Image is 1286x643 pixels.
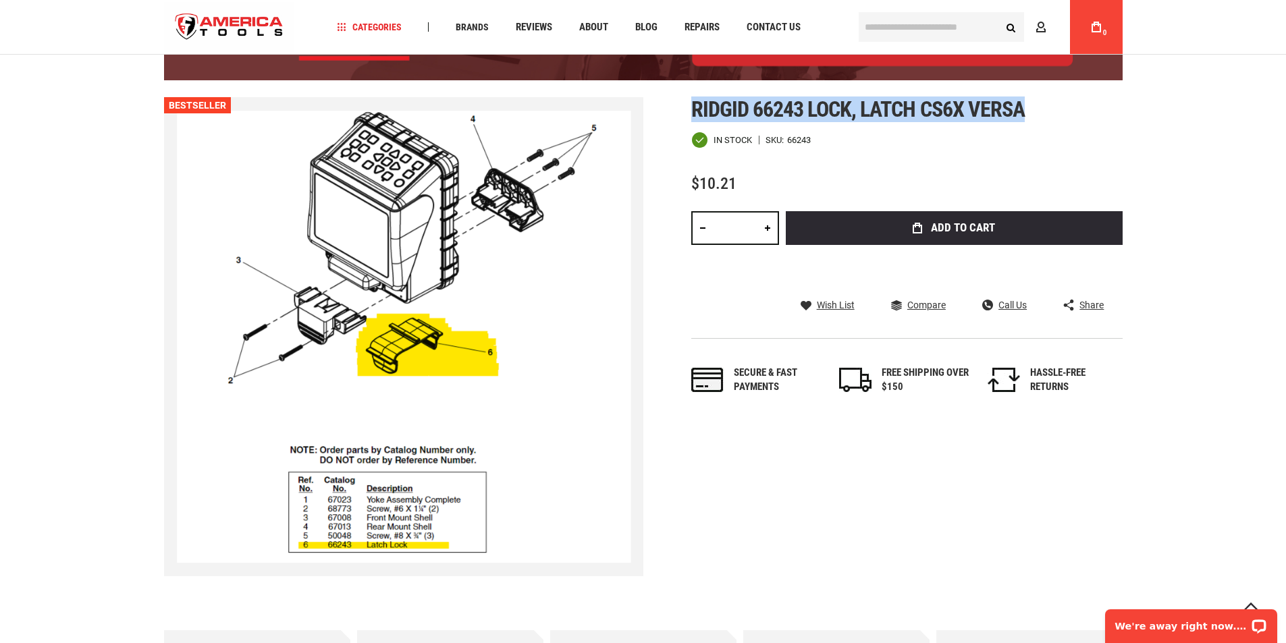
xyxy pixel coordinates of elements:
[891,299,946,311] a: Compare
[164,2,295,53] img: America Tools
[882,366,969,395] div: FREE SHIPPING OVER $150
[817,300,855,310] span: Wish List
[766,136,787,144] strong: SKU
[998,300,1027,310] span: Call Us
[164,2,295,53] a: store logo
[331,18,408,36] a: Categories
[907,300,946,310] span: Compare
[510,18,558,36] a: Reviews
[801,299,855,311] a: Wish List
[685,22,720,32] span: Repairs
[747,22,801,32] span: Contact Us
[786,211,1123,245] button: Add to Cart
[516,22,552,32] span: Reviews
[164,97,643,576] img: RIDGID 66243 LOCK, LATCH CS6X VERSA
[787,136,811,144] div: 66243
[982,299,1027,311] a: Call Us
[691,174,736,193] span: $10.21
[691,132,752,148] div: Availability
[988,368,1020,392] img: returns
[734,366,822,395] div: Secure & fast payments
[741,18,807,36] a: Contact Us
[629,18,664,36] a: Blog
[1096,600,1286,643] iframe: LiveChat chat widget
[783,249,1125,288] iframe: Secure express checkout frame
[456,22,489,32] span: Brands
[714,136,752,144] span: In stock
[691,96,1025,122] span: Ridgid 66243 lock, latch cs6x versa
[450,18,495,36] a: Brands
[1030,366,1118,395] div: HASSLE-FREE RETURNS
[678,18,726,36] a: Repairs
[931,222,995,233] span: Add to Cart
[691,368,724,392] img: payments
[579,22,608,32] span: About
[839,368,872,392] img: shipping
[1079,300,1104,310] span: Share
[635,22,658,32] span: Blog
[337,22,402,32] span: Categories
[998,14,1024,40] button: Search
[573,18,614,36] a: About
[1103,29,1107,36] span: 0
